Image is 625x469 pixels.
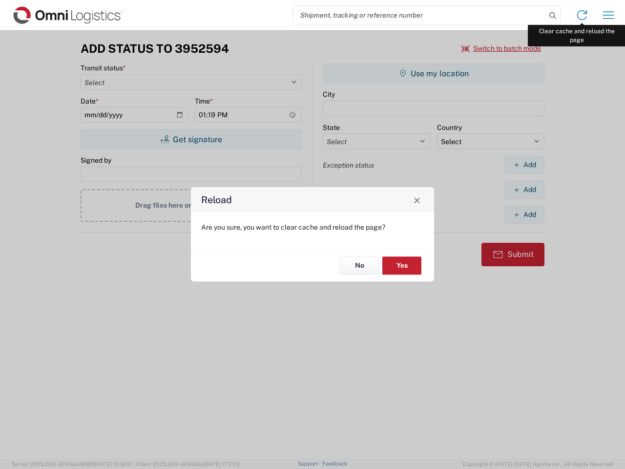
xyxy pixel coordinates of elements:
button: Close [410,193,424,207]
input: Shipment, tracking or reference number [293,6,546,24]
button: No [340,256,379,275]
h4: Reload [201,193,232,207]
p: Are you sure, you want to clear cache and reload the page? [201,223,424,232]
button: Yes [382,256,421,275]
